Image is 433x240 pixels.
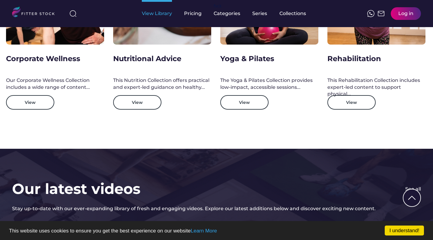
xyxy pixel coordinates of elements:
[367,10,374,17] img: meteor-icons_whatsapp%20%281%29.svg
[113,54,181,64] div: Nutritional Advice
[405,186,421,192] div: See all
[279,10,306,17] div: Collections
[220,77,318,91] div: The Yoga & Pilates Collection provides low-impact, accessible sessions...
[113,95,161,110] button: View
[12,205,376,212] div: Stay up-to-date with our ever-expanding library of fresh and engaging videos. Explore our latest ...
[12,179,140,199] h3: Our latest videos
[69,10,77,17] img: search-normal%203.svg
[377,10,385,17] img: Frame%2051.svg
[6,95,54,110] button: View
[191,228,217,234] a: Learn More
[327,77,425,97] div: This Rehabilitation Collection includes expert-led content to support physical...
[9,228,424,233] p: This website uses cookies to ensure you get the best experience on our website
[113,77,211,91] div: This Nutrition Collection offers practical and expert-led guidance on healthy...
[214,3,221,9] div: fvck
[142,10,172,17] div: View Library
[327,54,381,64] div: Rehabilitation
[252,10,267,17] div: Series
[184,10,202,17] div: Pricing
[398,10,413,17] div: Log in
[403,189,420,206] img: Group%201000002322%20%281%29.svg
[6,54,80,64] div: Corporate Wellness
[12,7,60,19] img: LOGO.svg
[6,77,104,91] div: Our Corporate Wellness Collection includes a wide range of content...
[214,10,240,17] div: Categories
[220,95,269,110] button: View
[220,54,274,64] div: Yoga & Pilates
[385,226,424,235] a: I understand!
[327,95,376,110] button: View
